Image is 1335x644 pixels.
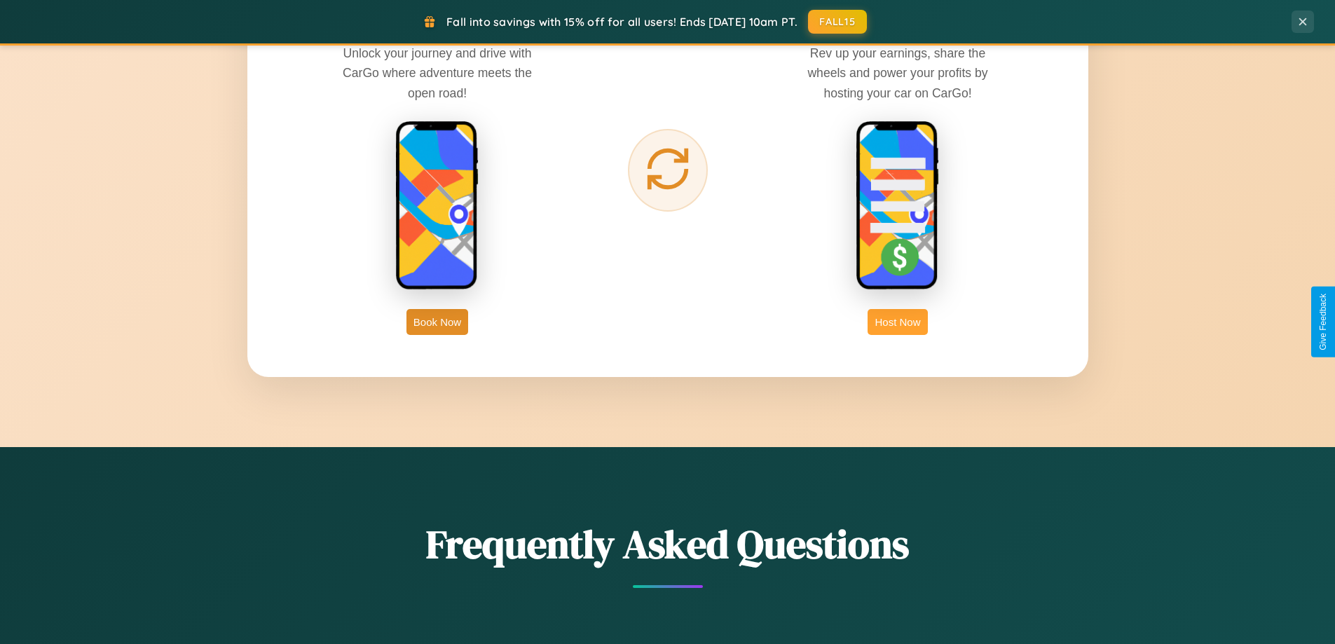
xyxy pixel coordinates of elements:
p: Unlock your journey and drive with CarGo where adventure meets the open road! [332,43,542,102]
p: Rev up your earnings, share the wheels and power your profits by hosting your car on CarGo! [793,43,1003,102]
button: Host Now [868,309,927,335]
img: host phone [856,121,940,292]
button: FALL15 [808,10,867,34]
h2: Frequently Asked Questions [247,517,1088,571]
button: Book Now [406,309,468,335]
div: Give Feedback [1318,294,1328,350]
img: rent phone [395,121,479,292]
span: Fall into savings with 15% off for all users! Ends [DATE] 10am PT. [446,15,797,29]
